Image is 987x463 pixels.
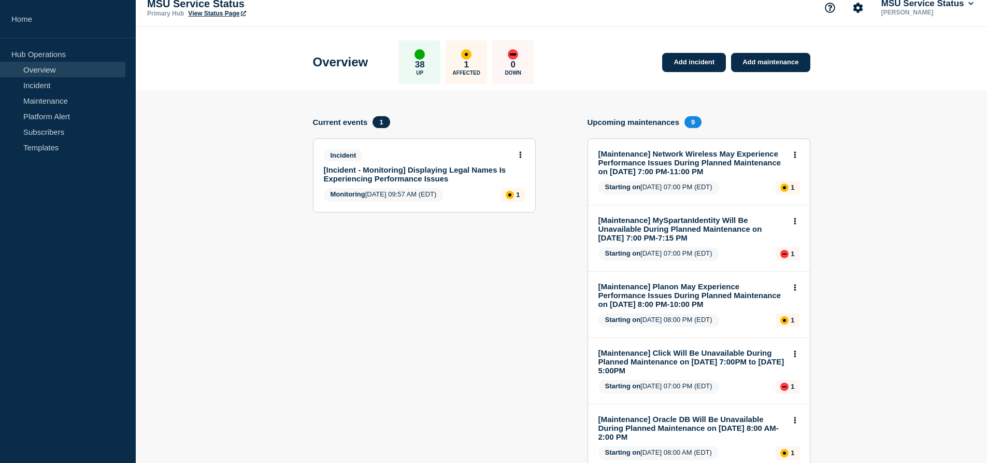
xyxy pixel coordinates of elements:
[605,249,641,257] span: Starting on
[780,250,789,258] div: down
[791,184,794,191] p: 1
[780,383,789,391] div: down
[791,449,794,457] p: 1
[373,116,390,128] span: 1
[605,382,641,390] span: Starting on
[464,60,469,70] p: 1
[188,10,246,17] a: View Status Page
[598,149,785,176] a: [Maintenance] Network Wireless May Experience Performance Issues During Planned Maintenance on [D...
[598,446,719,460] span: [DATE] 08:00 AM (EDT)
[511,60,516,70] p: 0
[780,184,789,192] div: affected
[662,53,726,72] a: Add incident
[791,316,794,324] p: 1
[508,49,518,60] div: down
[791,383,794,390] p: 1
[605,316,641,324] span: Starting on
[791,250,794,258] p: 1
[684,116,702,128] span: 9
[324,165,511,183] a: [Incident - Monitoring] Displaying Legal Names Is Experiencing Performance Issues
[605,448,641,456] span: Starting on
[879,9,976,16] p: [PERSON_NAME]
[516,191,520,199] p: 1
[598,415,785,441] a: [Maintenance] Oracle DB Will Be Unavailable During Planned Maintenance on [DATE] 8:00 AM-2:00 PM
[598,314,719,327] span: [DATE] 08:00 PM (EDT)
[331,190,365,198] span: Monitoring
[605,183,641,191] span: Starting on
[147,10,184,17] p: Primary Hub
[415,60,425,70] p: 38
[598,216,785,242] a: [Maintenance] MySpartanIdentity Will Be Unavailable During Planned Maintenance on [DATE] 7:00 PM-...
[598,181,719,194] span: [DATE] 07:00 PM (EDT)
[414,49,425,60] div: up
[313,55,368,69] h1: Overview
[598,380,719,394] span: [DATE] 07:00 PM (EDT)
[453,70,480,76] p: Affected
[416,70,423,76] p: Up
[598,348,785,375] a: [Maintenance] Click Will Be Unavailable During Planned Maintenance on [DATE] 7:00PM to [DATE] 5:00PM
[598,282,785,308] a: [Maintenance] Planon May Experience Performance Issues During Planned Maintenance on [DATE] 8:00 ...
[505,70,521,76] p: Down
[598,247,719,261] span: [DATE] 07:00 PM (EDT)
[324,149,363,161] span: Incident
[780,316,789,325] div: affected
[506,191,514,199] div: affected
[313,118,368,127] h4: Current events
[588,118,680,127] h4: Upcoming maintenances
[461,49,471,60] div: affected
[324,188,444,202] span: [DATE] 09:57 AM (EDT)
[780,449,789,457] div: affected
[731,53,810,72] a: Add maintenance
